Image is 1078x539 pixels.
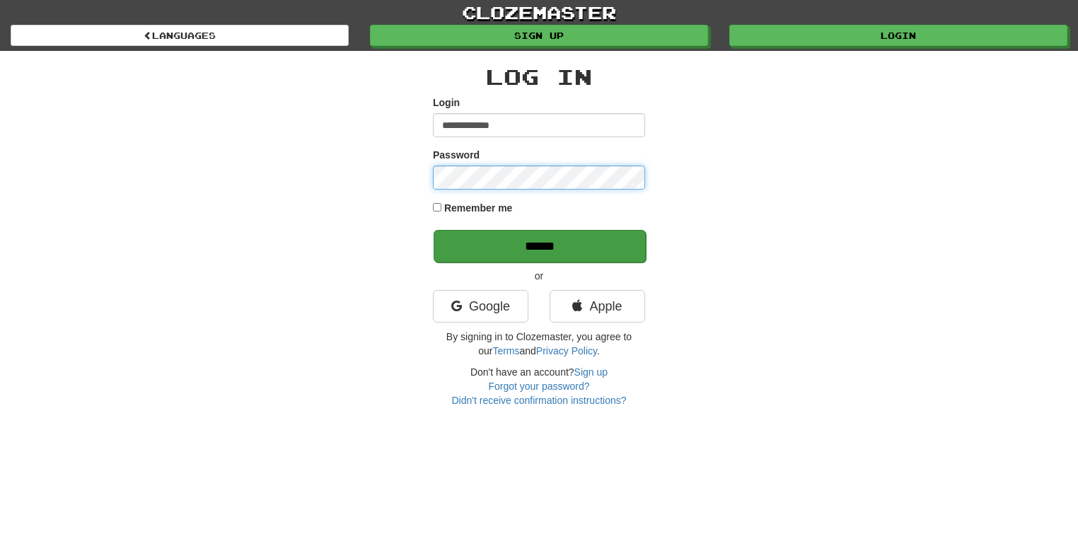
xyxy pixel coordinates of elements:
a: Forgot your password? [488,381,589,392]
a: Didn't receive confirmation instructions? [451,395,626,406]
a: Apple [550,290,645,323]
p: or [433,269,645,283]
div: Don't have an account? [433,365,645,407]
a: Sign up [370,25,708,46]
a: Google [433,290,528,323]
a: Privacy Policy [536,345,597,357]
label: Login [433,95,460,110]
label: Remember me [444,201,513,215]
a: Login [729,25,1067,46]
a: Terms [492,345,519,357]
a: Languages [11,25,349,46]
p: By signing in to Clozemaster, you agree to our and . [433,330,645,358]
h2: Log In [433,65,645,88]
a: Sign up [574,366,608,378]
label: Password [433,148,480,162]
